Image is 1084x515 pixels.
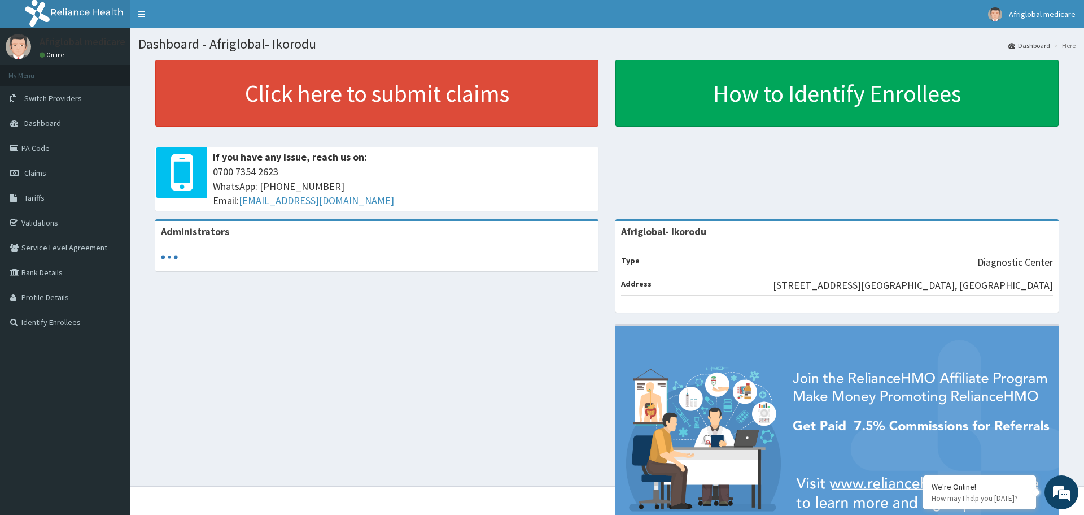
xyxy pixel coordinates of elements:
a: Online [40,51,67,59]
p: [STREET_ADDRESS][GEOGRAPHIC_DATA], [GEOGRAPHIC_DATA] [773,278,1053,293]
img: User Image [6,34,31,59]
span: Claims [24,168,46,178]
img: User Image [988,7,1002,21]
p: Afriglobal medicare [40,37,125,47]
a: Dashboard [1008,41,1050,50]
b: Type [621,256,640,266]
a: [EMAIL_ADDRESS][DOMAIN_NAME] [239,194,394,207]
b: Administrators [161,225,229,238]
a: Click here to submit claims [155,60,598,127]
a: How to Identify Enrollees [615,60,1059,127]
span: Switch Providers [24,93,82,103]
p: How may I help you today? [932,494,1028,503]
span: Afriglobal medicare [1009,9,1076,19]
b: Address [621,279,652,289]
p: Diagnostic Center [977,255,1053,270]
h1: Dashboard - Afriglobal- Ikorodu [138,37,1076,51]
span: 0700 7354 2623 WhatsApp: [PHONE_NUMBER] Email: [213,165,593,208]
span: Dashboard [24,118,61,128]
span: Tariffs [24,193,45,203]
li: Here [1051,41,1076,50]
b: If you have any issue, reach us on: [213,150,367,163]
svg: audio-loading [161,249,178,266]
strong: Afriglobal- Ikorodu [621,225,706,238]
div: We're Online! [932,482,1028,492]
